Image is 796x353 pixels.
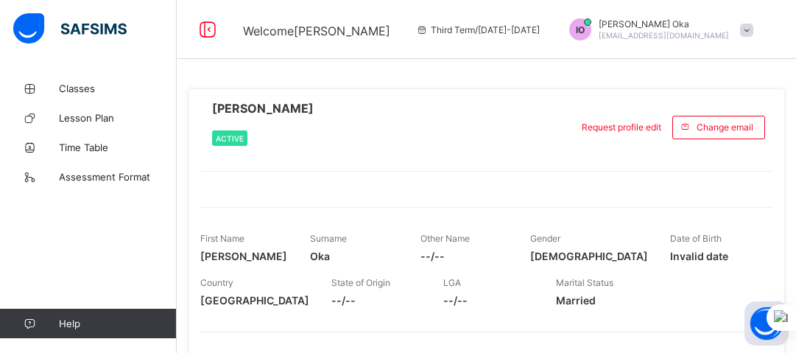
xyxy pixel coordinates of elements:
[200,233,244,244] span: First Name
[556,294,646,307] span: Married
[556,277,613,288] span: Marital Status
[576,24,585,35] span: IO
[599,31,729,40] span: [EMAIL_ADDRESS][DOMAIN_NAME]
[200,250,288,262] span: [PERSON_NAME]
[530,233,560,244] span: Gender
[59,318,176,329] span: Help
[59,112,177,124] span: Lesson Plan
[200,277,233,288] span: Country
[243,24,390,38] span: Welcome [PERSON_NAME]
[13,13,127,44] img: safsims
[420,233,470,244] span: Other Name
[416,24,540,35] span: session/term information
[530,250,648,262] span: [DEMOGRAPHIC_DATA]
[310,250,398,262] span: Oka
[443,277,461,288] span: LGA
[670,250,758,262] span: Invalid date
[331,294,421,307] span: --/--
[443,294,533,307] span: --/--
[744,301,789,346] button: Open asap
[216,134,244,143] span: Active
[670,233,722,244] span: Date of Birth
[200,294,309,307] span: [GEOGRAPHIC_DATA]
[212,101,314,116] span: [PERSON_NAME]
[59,171,177,183] span: Assessment Format
[310,233,347,244] span: Surname
[554,18,761,41] div: Ijeoma Oka
[599,18,729,29] span: [PERSON_NAME] Oka
[697,122,753,133] span: Change email
[420,250,508,262] span: --/--
[582,122,661,133] span: Request profile edit
[331,277,390,288] span: State of Origin
[59,141,177,153] span: Time Table
[59,83,177,94] span: Classes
